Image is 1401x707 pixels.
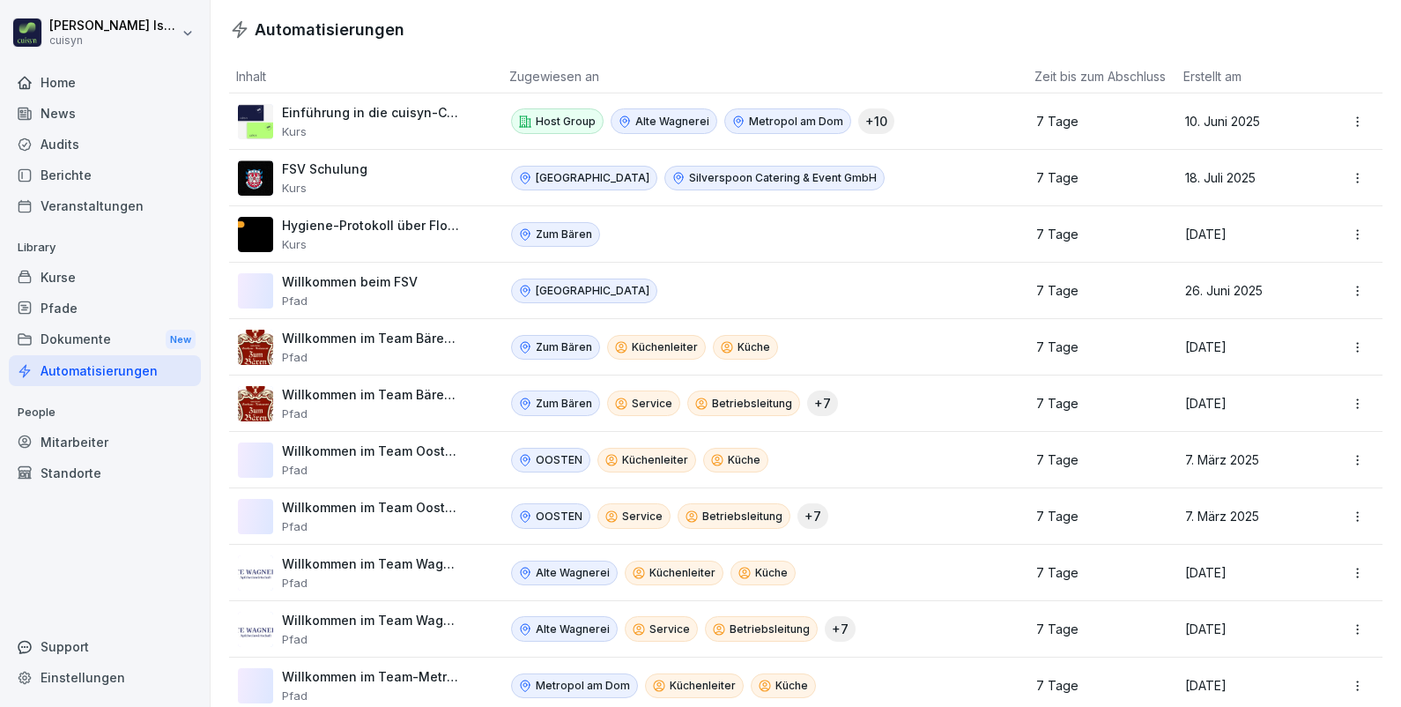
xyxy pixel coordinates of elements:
[730,621,810,637] p: Betriebsleitung
[9,427,201,458] a: Mitarbeiter
[9,324,201,356] div: Dokumente
[229,60,502,93] th: Inhalt
[282,124,463,138] p: Kurs
[9,160,201,190] div: Berichte
[9,458,201,488] a: Standorte
[649,565,715,581] p: Küchenleiter
[1036,227,1155,242] p: 7 Tage
[282,218,463,234] p: Hygiene-Protokoll über Flowtify
[649,621,690,637] p: Service
[536,452,582,468] p: OOSTEN
[536,339,592,355] p: Zum Bären
[282,387,463,403] p: Willkommen im Team Bären - Service
[166,330,196,350] div: New
[282,519,463,533] p: Pfad
[9,355,201,386] a: Automatisierungen
[832,620,849,638] p: + 7
[9,129,201,160] a: Audits
[536,509,582,525] p: OOSTEN
[536,396,592,412] p: Zum Bären
[1185,170,1314,186] p: 18. Juli 2025
[9,190,201,221] a: Veranstaltungen
[1185,283,1314,299] p: 26. Juni 2025
[622,452,688,468] p: Küchenleiter
[1185,621,1314,637] p: [DATE]
[702,509,782,525] p: Betriebsleitung
[282,294,418,308] p: Pfad
[502,60,1028,93] th: Zugewiesen an
[728,452,760,468] p: Küche
[536,283,649,299] p: [GEOGRAPHIC_DATA]
[1036,565,1155,581] p: 7 Tage
[282,556,463,572] p: Willkommen im Team Wagnerei - Küche
[9,631,201,662] div: Support
[1185,396,1314,412] p: [DATE]
[282,350,463,364] p: Pfad
[238,104,273,139] img: c1vosdem0wfozm16sovb39mh.png
[49,34,178,47] p: cuisyn
[755,565,788,581] p: Küche
[282,181,367,195] p: Kurs
[1185,114,1314,130] p: 10. Juni 2025
[9,662,201,693] a: Einstellungen
[282,331,463,346] p: Willkommen im Team Bären - Küche
[1185,452,1314,468] p: 7. März 2025
[670,678,736,694] p: Küchenleiter
[1036,283,1155,299] p: 7 Tage
[49,19,178,33] p: [PERSON_NAME] Issing
[1036,678,1155,694] p: 7 Tage
[1176,60,1335,93] th: Erstellt am
[1185,509,1314,525] p: 7. März 2025
[814,394,831,413] p: + 7
[282,443,463,459] p: Willkommen im Team Oosten - Küche
[1185,565,1314,581] p: [DATE]
[622,509,663,525] p: Service
[1036,170,1155,186] p: 7 Tage
[536,227,592,242] p: Zum Bären
[804,507,821,525] p: + 7
[9,67,201,98] a: Home
[9,398,201,427] p: People
[775,678,808,694] p: Küche
[536,170,649,186] p: [GEOGRAPHIC_DATA]
[9,293,201,324] a: Pfade
[282,161,367,177] p: FSV Schulung
[9,98,201,129] div: News
[238,612,273,647] img: rwu72uj15nc9b72rceu2bdsa.png
[536,565,610,581] p: Alte Wagnerei
[635,114,709,130] p: Alte Wagnerei
[712,396,792,412] p: Betriebsleitung
[9,234,201,262] p: Library
[238,386,273,421] img: viyxl91xy78mz01a8rw4otxs.png
[282,463,463,477] p: Pfad
[238,555,273,591] img: tzanhe81khhyhzizj8ci2clc.png
[1027,60,1176,93] th: Zeit bis zum Abschluss
[689,170,877,186] p: Silverspoon Catering & Event GmbH
[632,396,672,412] p: Service
[1185,227,1314,242] p: [DATE]
[536,621,610,637] p: Alte Wagnerei
[1185,339,1314,355] p: [DATE]
[738,339,770,355] p: Küche
[1036,509,1155,525] p: 7 Tage
[1036,621,1155,637] p: 7 Tage
[632,339,698,355] p: Küchenleiter
[282,669,463,685] p: Willkommen im Team-Metropol - Küche
[749,114,843,130] p: Metropol am Dom
[9,324,201,356] a: DokumenteNew
[9,262,201,293] a: Kurse
[282,632,463,646] p: Pfad
[282,274,418,290] p: Willkommen beim FSV
[1036,114,1155,130] p: 7 Tage
[238,217,273,252] img: d9cg4ozm5i3lmr7kggjym0q8.png
[282,406,463,420] p: Pfad
[238,330,273,365] img: f8xl3oekej93j7u6534jipth.png
[865,112,887,130] p: + 10
[1036,339,1155,355] p: 7 Tage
